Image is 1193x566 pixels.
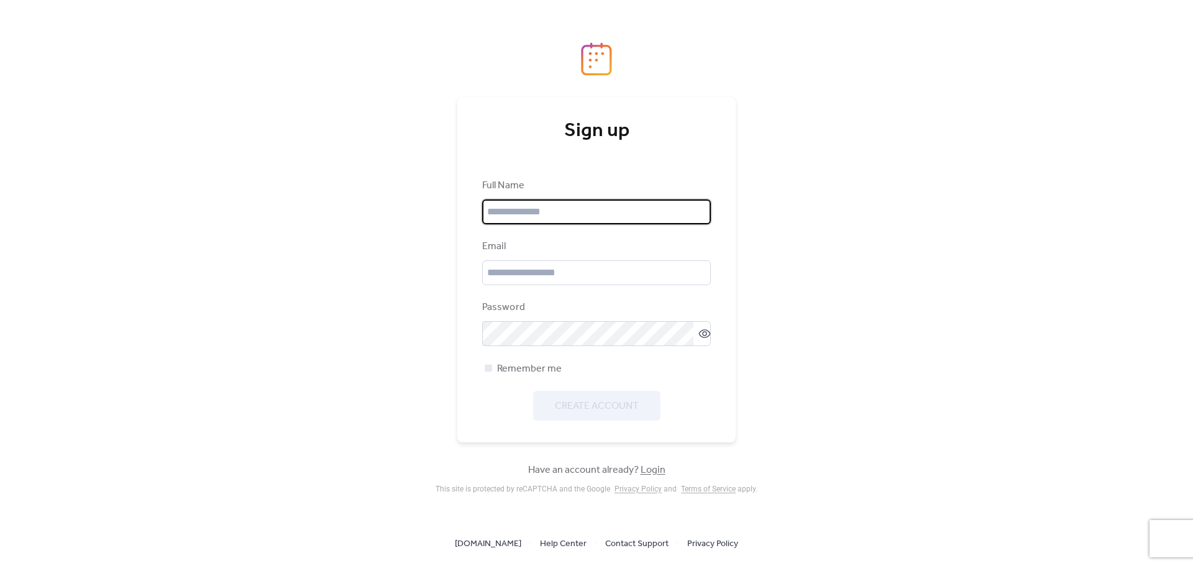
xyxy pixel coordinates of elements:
a: Terms of Service [681,485,736,493]
span: Contact Support [605,537,669,552]
span: [DOMAIN_NAME] [455,537,521,552]
a: Privacy Policy [687,536,738,551]
a: Login [641,460,665,480]
span: Help Center [540,537,587,552]
a: Contact Support [605,536,669,551]
div: Full Name [482,178,708,193]
span: Privacy Policy [687,537,738,552]
div: Password [482,300,708,315]
img: logo [581,42,612,76]
a: Help Center [540,536,587,551]
span: Remember me [497,362,562,377]
span: Have an account already? [528,463,665,478]
a: [DOMAIN_NAME] [455,536,521,551]
div: This site is protected by reCAPTCHA and the Google and apply . [436,485,757,493]
a: Privacy Policy [615,485,662,493]
div: Email [482,239,708,254]
div: Sign up [482,119,711,144]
